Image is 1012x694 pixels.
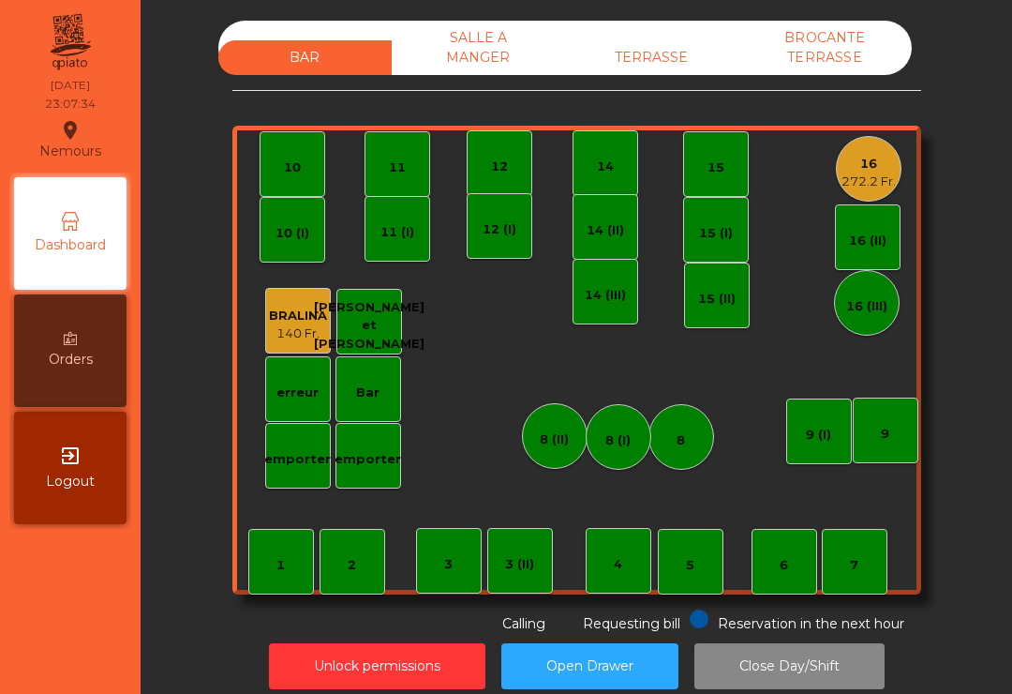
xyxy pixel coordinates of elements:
div: 6 [780,556,788,575]
div: BROCANTE TERRASSE [738,21,912,75]
div: 140 Fr. [269,324,327,343]
div: 2 [348,556,356,575]
div: BRALINA [269,307,327,325]
button: Open Drawer [501,643,678,689]
div: 8 [677,431,685,450]
div: 12 (I) [483,220,516,239]
div: 12 [491,158,508,176]
img: qpiato [47,9,93,75]
div: Bar [356,384,379,402]
div: 1 [276,556,285,575]
div: emporter [264,450,331,469]
span: Logout [46,472,95,491]
div: 11 (I) [380,223,414,242]
div: 7 [850,556,858,575]
span: Dashboard [35,235,106,255]
i: location_on [59,119,82,142]
button: Close Day/Shift [694,643,885,689]
div: 11 [389,158,406,177]
div: 9 (I) [806,426,831,445]
div: 15 (II) [698,290,736,309]
div: 272.2 Fr. [841,173,896,191]
div: 10 [284,158,301,177]
div: 10 (I) [275,224,309,243]
span: Calling [502,615,545,632]
i: exit_to_app [59,445,82,467]
div: emporter [335,450,401,469]
div: 3 [444,555,453,574]
span: Requesting bill [583,615,680,632]
div: 15 [707,158,724,177]
div: [DATE] [51,77,90,94]
span: Orders [49,350,93,370]
div: 5 [686,556,694,575]
div: 9 [881,425,889,444]
span: Reservation in the next hour [718,615,904,632]
div: 14 (II) [587,221,624,240]
div: Nemours [39,116,101,163]
div: 4 [614,555,622,574]
button: Unlock permissions [269,643,485,689]
div: 23:07:34 [45,96,96,113]
div: SALLE A MANGER [392,21,565,75]
div: 3 (II) [505,555,534,574]
div: 16 (II) [849,232,886,250]
div: 14 (III) [585,286,626,305]
div: 15 (I) [699,224,733,243]
div: erreur [276,384,319,402]
div: BAR [218,40,392,75]
div: 16 [841,155,896,173]
div: 8 (I) [605,431,631,450]
div: [PERSON_NAME] et [PERSON_NAME] [314,298,424,354]
div: TERRASSE [565,40,738,75]
div: 14 [597,158,614,176]
div: 16 (III) [846,297,887,316]
div: 8 (II) [540,430,569,449]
